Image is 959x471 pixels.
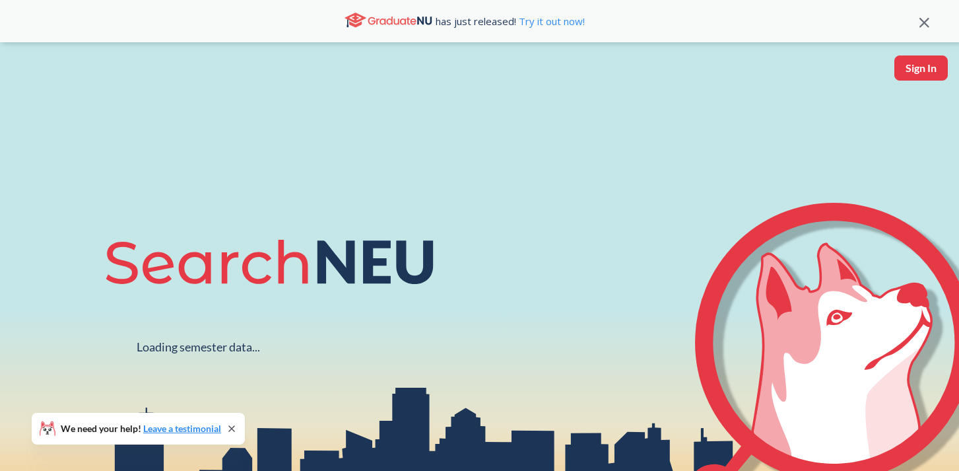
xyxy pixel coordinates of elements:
span: We need your help! [61,424,221,433]
a: Try it out now! [516,15,585,28]
div: Loading semester data... [137,340,260,355]
img: sandbox logo [13,55,44,96]
a: sandbox logo [13,55,44,100]
button: Sign In [894,55,948,81]
span: has just released! [436,14,585,28]
a: Leave a testimonial [143,423,221,434]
